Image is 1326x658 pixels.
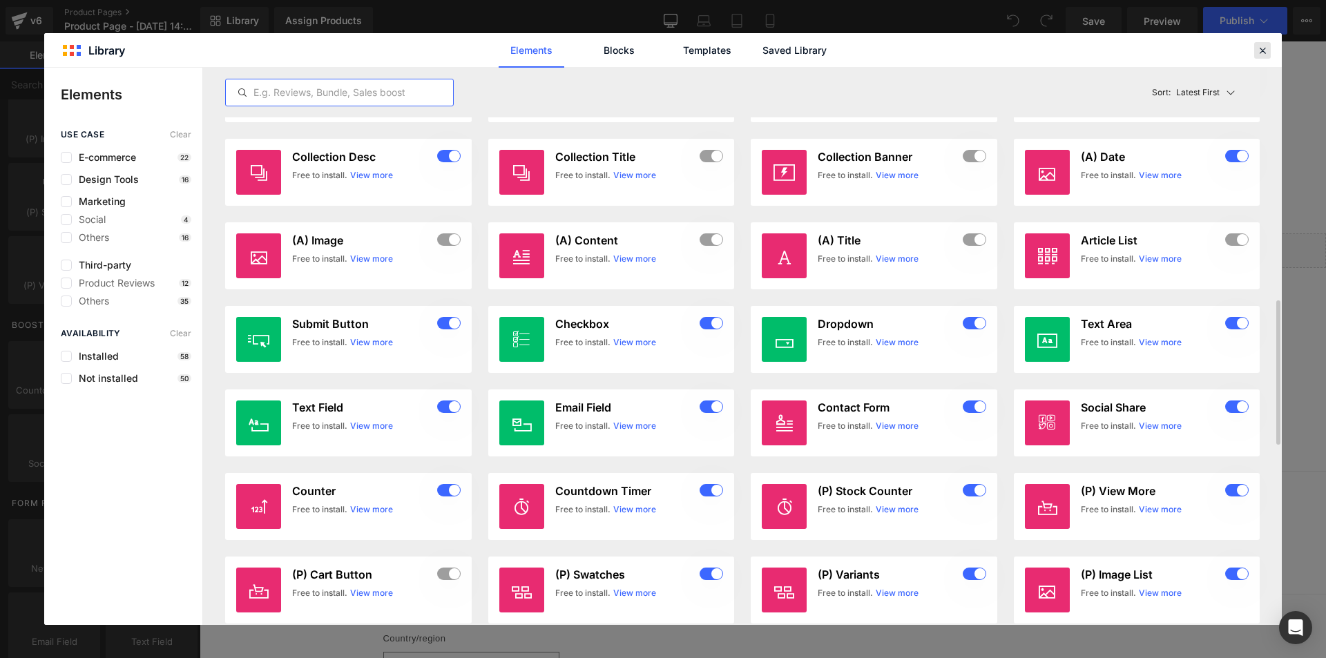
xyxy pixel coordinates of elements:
span: Others [72,232,109,243]
h3: (P) Image List [1081,568,1223,581]
div: Free to install. [1081,420,1136,432]
label: Quantity [574,41,968,58]
p: 22 [177,153,191,162]
p: Elements [61,84,202,105]
a: View more [876,169,919,182]
div: Free to install. [1081,169,1136,182]
a: View more [1139,253,1182,265]
a: View more [1139,420,1182,432]
a: View more [876,420,919,432]
span: Product Reviews [72,278,155,289]
p: 4 [181,215,191,224]
h3: Text Area [1081,317,1223,331]
a: View more [876,253,919,265]
div: Free to install. [292,503,347,516]
h3: (P) Swatches [555,568,698,581]
a: View more [613,503,656,516]
h3: Collection Title [555,150,698,164]
h3: (A) Image [292,233,434,247]
h3: (A) Date [1081,150,1223,164]
a: Templates [674,33,740,68]
a: View more [613,169,656,182]
a: View more [876,336,919,349]
a: Blocks [586,33,652,68]
input: E.g. Reviews, Bundle, Sales boost... [226,84,453,101]
input: Email [440,486,687,517]
span: Installed [72,351,119,362]
h3: Contact Form [818,400,960,414]
h3: Article List [1081,233,1223,247]
h3: (A) Title [818,233,960,247]
a: View more [876,503,919,516]
a: View more [1139,503,1182,516]
div: Free to install. [1081,336,1136,349]
div: Free to install. [292,336,347,349]
a: View more [350,420,393,432]
a: Gray Heather Beanie [161,90,269,163]
p: 12 [179,279,191,287]
h3: Submit Button [292,317,434,331]
button: Add To Cart [719,93,823,125]
h3: Collection Banner [818,150,960,164]
span: Sort: [1152,88,1171,97]
span: Not installed [72,373,138,384]
a: Explore Blocks [434,328,558,356]
p: or Drag & Drop elements from left sidebar [171,367,956,376]
span: Social [72,214,106,225]
span: Others [72,296,109,307]
h3: (P) Cart Button [292,568,434,581]
h3: (P) View More [1081,484,1223,498]
p: 58 [177,352,191,360]
a: View more [350,587,393,599]
span: Gray [588,1,614,30]
p: 16 [179,233,191,242]
div: Free to install. [818,587,873,599]
p: 35 [177,297,191,305]
span: Availability [61,329,121,338]
h2: Country/region [184,590,360,604]
div: Free to install. [555,503,611,516]
div: Free to install. [555,420,611,432]
a: Elements [499,33,564,68]
a: View more [613,420,656,432]
div: Free to install. [292,587,347,599]
h3: Countdown Timer [555,484,698,498]
span: E-commerce [72,152,136,163]
h3: Social Share [1081,400,1223,414]
a: View more [613,587,656,599]
div: Free to install. [818,420,873,432]
a: View more [1139,587,1182,599]
h3: Counter [292,484,434,498]
span: Clear [170,130,191,139]
div: Free to install. [292,169,347,182]
a: View more [350,336,393,349]
h3: Email Field [555,400,698,414]
a: View more [613,253,656,265]
div: Free to install. [1081,253,1136,265]
h2: Subscribe to our emails [184,455,943,471]
a: View more [1139,169,1182,182]
img: Gray Heather Beanie [161,90,265,159]
a: View more [613,336,656,349]
span: Marketing [72,196,126,207]
a: Add Single Section [569,328,693,356]
a: View more [350,253,393,265]
h3: Dropdown [818,317,960,331]
div: Free to install. [818,336,873,349]
h3: (P) Stock Counter [818,484,960,498]
div: Free to install. [555,336,611,349]
h3: (A) Content [555,233,698,247]
div: Open Intercom Messenger [1279,611,1312,644]
span: Clear [170,329,191,338]
a: View more [350,169,393,182]
p: 16 [179,175,191,184]
span: Design Tools [72,174,139,185]
h3: Checkbox [555,317,698,331]
button: [GEOGRAPHIC_DATA] | USD $ [184,610,360,639]
h3: Collection Desc [292,150,434,164]
div: Free to install. [555,253,611,265]
a: View more [876,587,919,599]
div: Free to install. [292,420,347,432]
h3: Text Field [292,400,434,414]
div: Free to install. [292,253,347,265]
